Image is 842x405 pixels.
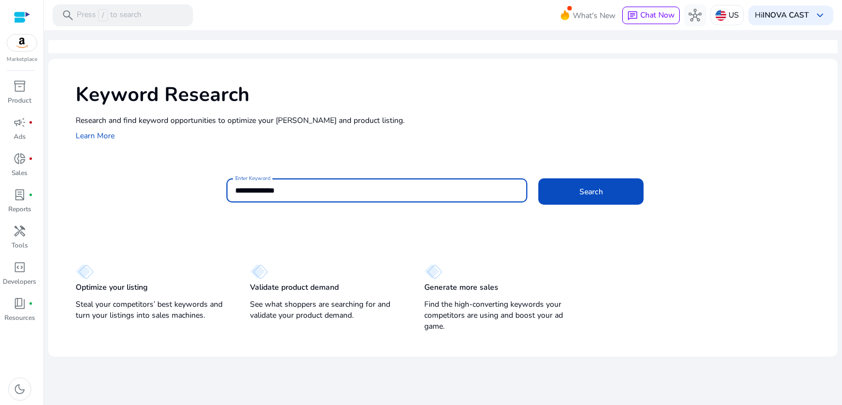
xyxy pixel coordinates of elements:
[755,12,809,19] p: Hi
[729,5,739,25] p: US
[538,178,644,205] button: Search
[76,299,228,321] p: Steal your competitors’ best keywords and turn your listings into sales machines.
[13,188,26,201] span: lab_profile
[29,193,33,197] span: fiber_manual_record
[8,204,31,214] p: Reports
[12,240,28,250] p: Tools
[12,168,27,178] p: Sales
[250,282,339,293] p: Validate product demand
[627,10,638,21] span: chat
[13,297,26,310] span: book_4
[13,80,26,93] span: inventory_2
[715,10,726,21] img: us.svg
[13,261,26,274] span: code_blocks
[8,95,31,105] p: Product
[98,9,108,21] span: /
[13,116,26,129] span: campaign
[235,175,270,182] mat-label: Enter Keyword
[13,383,26,396] span: dark_mode
[29,120,33,125] span: fiber_manual_record
[76,264,94,279] img: diamond.svg
[77,9,141,21] p: Press to search
[29,301,33,306] span: fiber_manual_record
[250,264,268,279] img: diamond.svg
[3,277,36,286] p: Developers
[7,35,37,51] img: amazon.svg
[76,282,147,293] p: Optimize your listing
[61,9,75,22] span: search
[250,299,402,321] p: See what shoppers are searching for and validate your product demand.
[76,131,115,141] a: Learn More
[622,7,680,24] button: chatChat Now
[424,282,498,293] p: Generate more sales
[813,9,827,22] span: keyboard_arrow_down
[424,264,442,279] img: diamond.svg
[76,115,827,126] p: Research and find keyword opportunities to optimize your [PERSON_NAME] and product listing.
[13,224,26,238] span: handyman
[684,4,706,26] button: hub
[640,10,675,20] span: Chat Now
[573,6,616,25] span: What's New
[13,152,26,165] span: donut_small
[76,83,827,106] h1: Keyword Research
[689,9,702,22] span: hub
[14,132,26,142] p: Ads
[4,313,35,323] p: Resources
[579,186,603,198] span: Search
[29,156,33,161] span: fiber_manual_record
[424,299,577,332] p: Find the high-converting keywords your competitors are using and boost your ad game.
[763,10,809,20] b: INOVA CAST
[7,55,37,64] p: Marketplace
